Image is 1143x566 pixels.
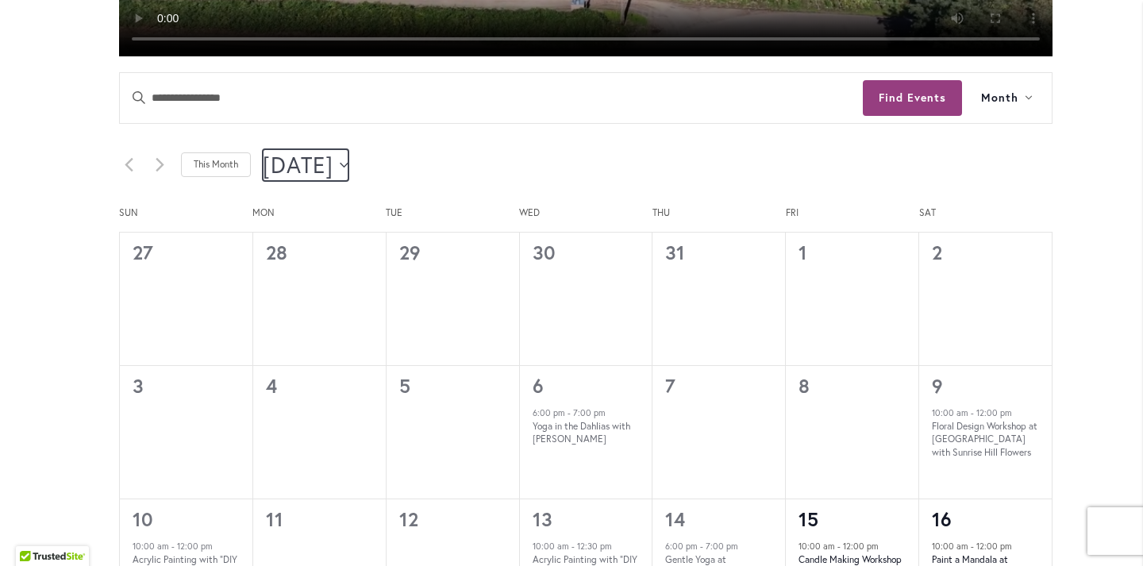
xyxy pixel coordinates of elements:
[665,240,685,265] time: 31
[799,541,835,552] time: 10:00 am
[971,541,974,552] span: -
[533,373,544,399] a: 6
[799,240,807,265] time: 1
[266,373,277,399] time: 4
[181,152,251,177] a: Click to select the current month
[133,240,153,265] time: 27
[533,420,630,446] a: Yoga in the Dahlias with [PERSON_NAME]
[573,407,606,418] time: 7:00 pm
[12,510,56,554] iframe: Launch Accessibility Center
[981,89,1018,107] span: Month
[786,206,919,233] div: Friday
[652,206,786,220] span: Thu
[263,149,333,181] span: [DATE]
[519,206,652,220] span: Wed
[386,206,519,233] div: Tuesday
[252,206,386,233] div: Monday
[665,506,685,532] a: 14
[133,506,153,532] a: 10
[932,407,968,418] time: 10:00 am
[120,73,863,123] input: Enter Keyword. Search for events by Keyword.
[533,407,565,418] time: 6:00 pm
[399,240,421,265] time: 29
[706,541,738,552] time: 7:00 pm
[932,420,1037,459] a: Floral Design Workshop at [GEOGRAPHIC_DATA] with Sunrise Hill Flowers
[519,206,652,233] div: Wednesday
[177,541,213,552] time: 12:00 pm
[932,240,942,265] time: 2
[150,156,169,175] a: Next month
[919,206,1053,233] div: Saturday
[799,373,810,399] time: 8
[577,541,612,552] time: 12:30 pm
[962,73,1052,123] button: Month
[399,506,418,532] time: 12
[665,541,698,552] time: 6:00 pm
[252,206,386,220] span: Mon
[863,80,962,116] button: Find Events
[568,407,571,418] span: -
[533,541,569,552] time: 10:00 am
[971,407,974,418] span: -
[799,506,818,532] a: 15
[533,506,552,532] a: 13
[171,541,175,552] span: -
[652,206,786,233] div: Thursday
[263,149,348,181] button: Click to toggle datepicker
[976,541,1012,552] time: 12:00 pm
[386,206,519,220] span: Tue
[133,373,144,399] time: 3
[932,541,968,552] time: 10:00 am
[266,506,283,532] time: 11
[119,206,252,233] div: Sunday
[133,541,169,552] time: 10:00 am
[266,240,287,265] time: 28
[919,206,1053,220] span: Sat
[932,373,943,399] a: 9
[119,206,252,220] span: Sun
[571,541,575,552] span: -
[533,240,556,265] time: 30
[932,506,952,532] a: 16
[786,206,919,220] span: Fri
[665,373,675,399] time: 7
[976,407,1012,418] time: 12:00 pm
[119,156,138,175] a: Previous month
[837,541,841,552] span: -
[843,541,879,552] time: 12:00 pm
[399,373,410,399] time: 5
[700,541,703,552] span: -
